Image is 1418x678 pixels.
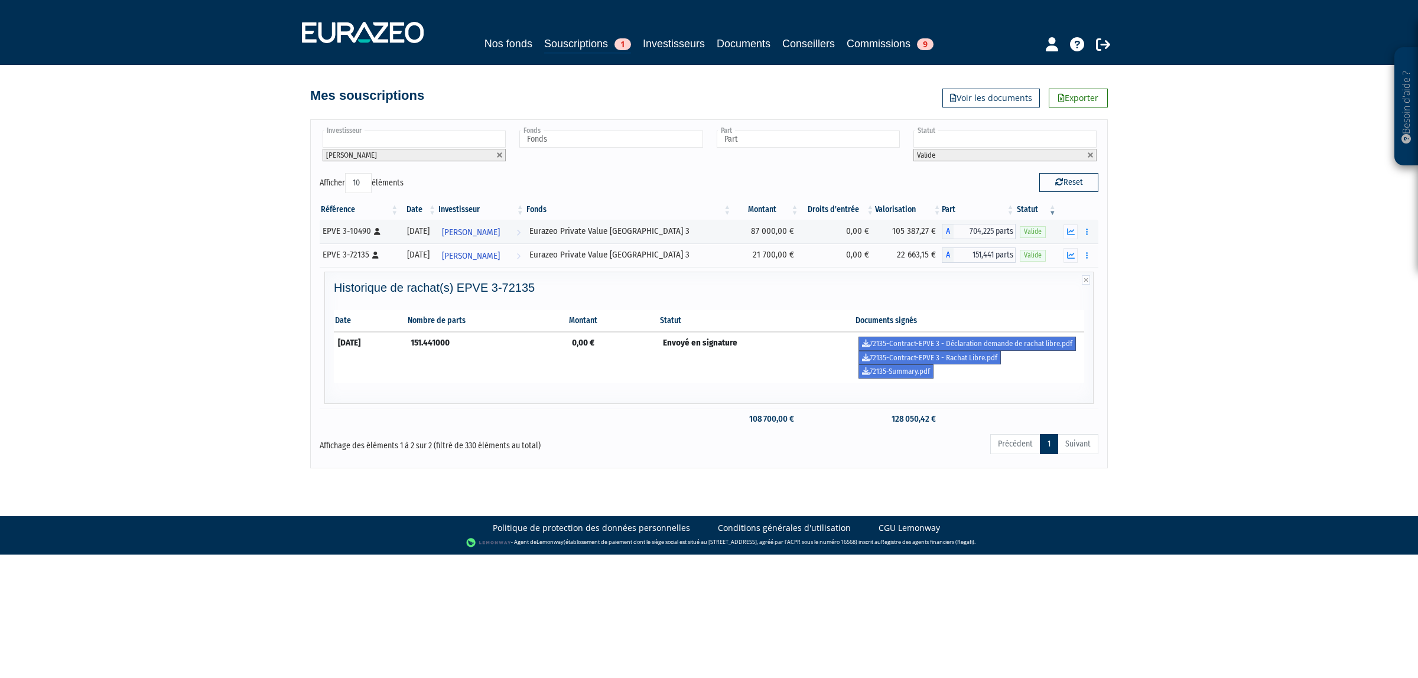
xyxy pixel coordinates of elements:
[437,200,525,220] th: Investisseur: activer pour trier la colonne par ordre croissant
[568,310,659,332] th: Montant
[800,243,876,267] td: 0,00 €
[484,35,532,52] a: Nos fonds
[320,173,404,193] label: Afficher éléments
[1040,434,1058,454] a: 1
[858,351,1001,365] a: 72135-Contract-EPVE 3 - Rachat Libre.pdf
[954,224,1015,239] span: 704,225 parts
[437,243,525,267] a: [PERSON_NAME]
[954,247,1015,263] span: 151,441 parts
[917,38,934,50] span: 9
[854,310,1084,332] th: Documents signés
[525,200,732,220] th: Fonds: activer pour trier la colonne par ordre croissant
[372,252,379,259] i: [Français] Personne physique
[732,409,799,429] td: 108 700,00 €
[334,332,406,383] td: [DATE]
[536,539,564,546] a: Lemonway
[782,35,835,52] a: Conseillers
[614,38,631,50] span: 1
[659,310,855,332] th: Statut
[437,220,525,243] a: [PERSON_NAME]
[345,173,372,193] select: Afficheréléments
[544,35,631,54] a: Souscriptions1
[374,228,380,235] i: [Français] Personne physique
[881,539,974,546] a: Registre des agents financiers (Regafi)
[800,220,876,243] td: 0,00 €
[12,537,1406,549] div: - Agent de (établissement de paiement dont le siège social est situé au [STREET_ADDRESS], agréé p...
[320,433,634,452] div: Affichage des éléments 1 à 2 sur 2 (filtré de 330 éléments au total)
[466,537,512,549] img: logo-lemonway.png
[659,332,855,383] td: Envoyé en signature
[1039,173,1098,192] button: Reset
[310,89,424,103] h4: Mes souscriptions
[858,337,1076,351] a: 72135-Contract-EPVE 3 - Déclaration demande de rachat libre.pdf
[1400,54,1413,160] p: Besoin d'aide ?
[942,200,1015,220] th: Part: activer pour trier la colonne par ordre croissant
[493,522,690,534] a: Politique de protection des données personnelles
[442,245,500,267] span: [PERSON_NAME]
[302,22,424,43] img: 1732889491-logotype_eurazeo_blanc_rvb.png
[529,249,728,261] div: Eurazeo Private Value [GEOGRAPHIC_DATA] 3
[732,220,799,243] td: 87 000,00 €
[323,249,395,261] div: EPVE 3-72135
[879,522,940,534] a: CGU Lemonway
[406,310,567,332] th: Nombre de parts
[732,200,799,220] th: Montant: activer pour trier la colonne par ordre croissant
[568,332,659,383] td: 0,00 €
[442,221,500,243] span: [PERSON_NAME]
[516,221,521,243] i: Voir l'investisseur
[875,243,942,267] td: 22 663,15 €
[334,310,406,332] th: Date
[1016,200,1058,220] th: Statut : activer pour trier la colonne par ordre croissant
[643,35,705,52] a: Investisseurs
[404,249,433,261] div: [DATE]
[942,247,954,263] span: A
[917,151,935,159] span: Valide
[732,243,799,267] td: 21 700,00 €
[334,281,1084,294] h4: Historique de rachat(s) EPVE 3-72135
[942,89,1040,107] a: Voir les documents
[875,220,942,243] td: 105 387,27 €
[875,409,942,429] td: 128 050,42 €
[1049,89,1108,107] a: Exporter
[320,200,399,220] th: Référence : activer pour trier la colonne par ordre croissant
[406,332,567,383] td: 151.441000
[323,225,395,237] div: EPVE 3-10490
[717,35,770,52] a: Documents
[326,151,377,159] span: [PERSON_NAME]
[858,364,934,379] a: 72135-Summary.pdf
[1020,226,1046,237] span: Valide
[718,522,851,534] a: Conditions générales d'utilisation
[942,224,954,239] span: A
[942,247,1015,263] div: A - Eurazeo Private Value Europe 3
[404,225,433,237] div: [DATE]
[1020,250,1046,261] span: Valide
[875,200,942,220] th: Valorisation: activer pour trier la colonne par ordre croissant
[516,245,521,267] i: Voir l'investisseur
[847,35,934,52] a: Commissions9
[800,200,876,220] th: Droits d'entrée: activer pour trier la colonne par ordre croissant
[399,200,437,220] th: Date: activer pour trier la colonne par ordre croissant
[529,225,728,237] div: Eurazeo Private Value [GEOGRAPHIC_DATA] 3
[942,224,1015,239] div: A - Eurazeo Private Value Europe 3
